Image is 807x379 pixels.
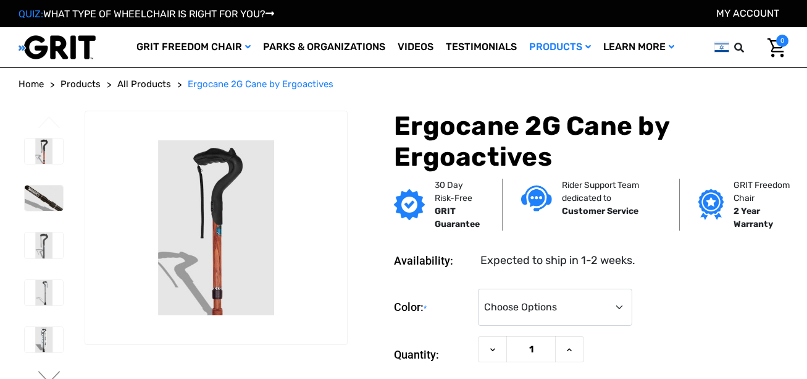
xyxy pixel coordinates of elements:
[19,35,96,60] img: GRIT All-Terrain Wheelchair and Mobility Equipment
[394,111,788,173] h1: Ergocane 2G Cane by Ergoactives
[597,27,680,67] a: Learn More
[716,7,779,19] a: Account
[25,185,63,211] img: Ergocane 2G Cane by Ergoactives
[480,252,635,269] dd: Expected to ship in 1-2 weeks.
[19,8,43,20] span: QUIZ:
[25,138,63,164] img: Ergocane 2G Cane by Ergoactives
[734,179,793,205] p: GRIT Freedom Chair
[61,77,101,92] a: Products
[19,77,44,92] a: Home
[767,38,785,57] img: Cart
[394,336,472,373] label: Quantity:
[117,77,171,92] a: All Products
[36,116,62,131] button: Go to slide 3 of 3
[521,185,552,211] img: Customer service
[523,27,597,67] a: Products
[562,179,661,205] p: Rider Support Team dedicated to
[25,327,63,352] img: Ergocane 2G Cane by Ergoactives
[19,77,788,92] nav: Breadcrumb
[117,79,171,90] span: All Products
[188,79,333,90] span: Ergocane 2G Cane by Ergoactives
[435,179,483,205] p: 30 Day Risk-Free
[130,27,257,67] a: GRIT Freedom Chair
[19,79,44,90] span: Home
[391,27,440,67] a: Videos
[776,35,788,47] span: 0
[758,35,788,61] a: Cart with 0 items
[61,79,101,90] span: Products
[435,206,480,229] strong: GRIT Guarantee
[734,206,773,229] strong: 2 Year Warranty
[562,206,638,216] strong: Customer Service
[394,289,472,326] label: Color:
[25,280,63,305] img: Ergocane 2G Cane by Ergoactives
[19,8,274,20] a: QUIZ:WHAT TYPE OF WHEELCHAIR IS RIGHT FOR YOU?
[188,77,333,92] a: Ergocane 2G Cane by Ergoactives
[394,252,472,269] dt: Availability:
[394,189,425,220] img: GRIT Guarantee
[85,140,348,315] img: Ergocane 2G Cane by Ergoactives
[25,232,63,258] img: Ergocane 2G Cane by Ergoactives
[714,40,729,55] img: il.png
[698,189,724,220] img: Grit freedom
[740,35,758,61] input: Search
[257,27,391,67] a: Parks & Organizations
[440,27,523,67] a: Testimonials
